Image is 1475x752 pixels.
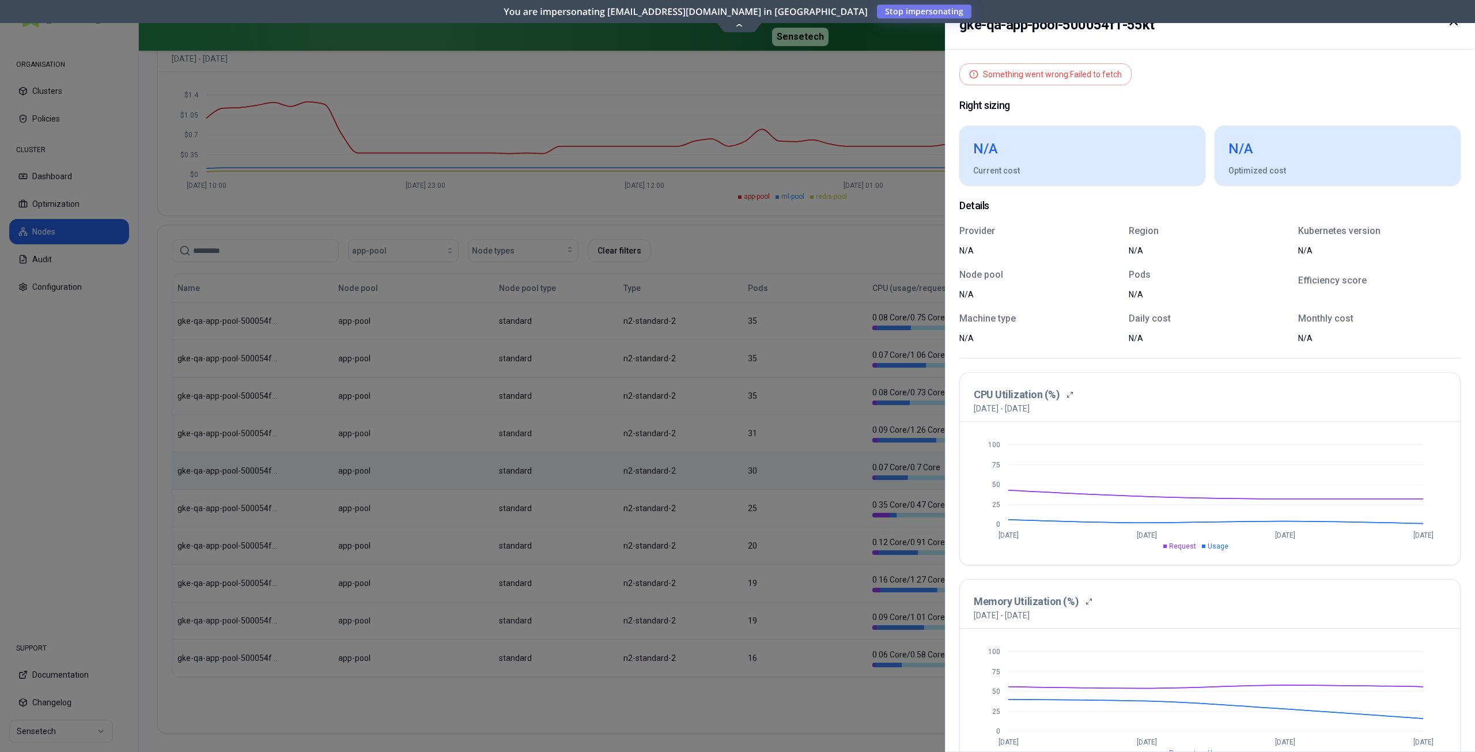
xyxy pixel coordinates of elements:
[1137,738,1157,746] tspan: [DATE]
[988,441,1000,449] tspan: 100
[992,707,1000,715] tspan: 25
[959,226,1122,236] p: Provider
[959,314,1122,323] p: Machine type
[959,289,1090,300] div: N/A
[988,648,1000,656] tspan: 100
[1129,245,1259,256] div: N/A
[974,387,1060,403] h3: CPU Utilization (%)
[1129,332,1259,344] div: N/A
[959,126,1205,165] div: N/A
[974,610,1030,621] p: [DATE] - [DATE]
[959,199,1461,213] p: Details
[992,667,1000,675] tspan: 75
[992,500,1000,508] tspan: 25
[1298,332,1428,344] div: N/A
[1169,542,1196,550] span: Request
[1208,542,1228,550] span: Usage
[1129,270,1291,279] p: Pods
[992,481,1000,489] tspan: 50
[959,99,1461,112] p: Right sizing
[1298,314,1461,323] p: Monthly cost
[1413,531,1434,539] tspan: [DATE]
[1298,276,1461,285] p: Efficiency score
[996,520,1000,528] tspan: 0
[999,738,1019,746] tspan: [DATE]
[1413,738,1434,746] tspan: [DATE]
[996,727,1000,735] tspan: 0
[1215,126,1461,165] div: N/A
[1275,738,1295,746] tspan: [DATE]
[959,332,1090,344] div: N/A
[959,165,1205,186] div: Current cost
[1215,165,1461,186] div: Optimized cost
[1129,314,1291,323] p: Daily cost
[992,460,1000,468] tspan: 75
[1298,245,1428,256] div: N/A
[1129,226,1291,236] p: Region
[992,687,1000,696] tspan: 50
[974,594,1079,610] h3: Memory Utilization (%)
[999,531,1019,539] tspan: [DATE]
[983,69,1122,80] div: Something went wrong: Failed to fetch
[959,270,1122,279] p: Node pool
[959,14,1155,35] h2: gke-qa-app-pool-500054f1-55kt
[1275,531,1295,539] tspan: [DATE]
[974,403,1030,414] p: [DATE] - [DATE]
[1298,226,1461,236] p: Kubernetes version
[1129,289,1259,300] div: N/A
[1137,531,1157,539] tspan: [DATE]
[959,245,1090,256] div: N/A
